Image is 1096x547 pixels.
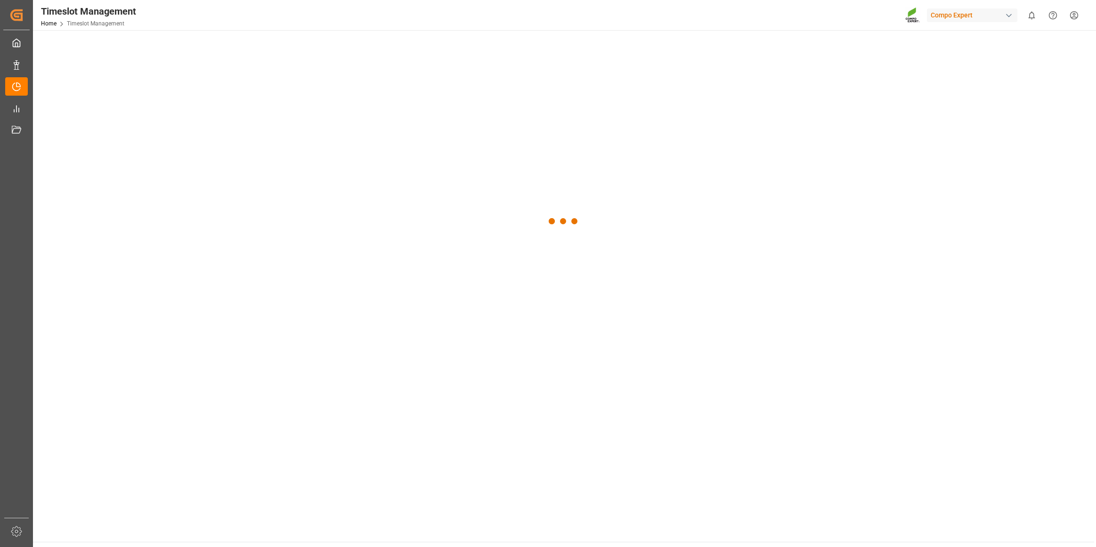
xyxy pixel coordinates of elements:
[905,7,920,24] img: Screenshot%202023-09-29%20at%2010.02.21.png_1712312052.png
[41,4,136,18] div: Timeslot Management
[1042,5,1064,26] button: Help Center
[927,6,1021,24] button: Compo Expert
[41,20,57,27] a: Home
[927,8,1017,22] div: Compo Expert
[1021,5,1042,26] button: show 0 new notifications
